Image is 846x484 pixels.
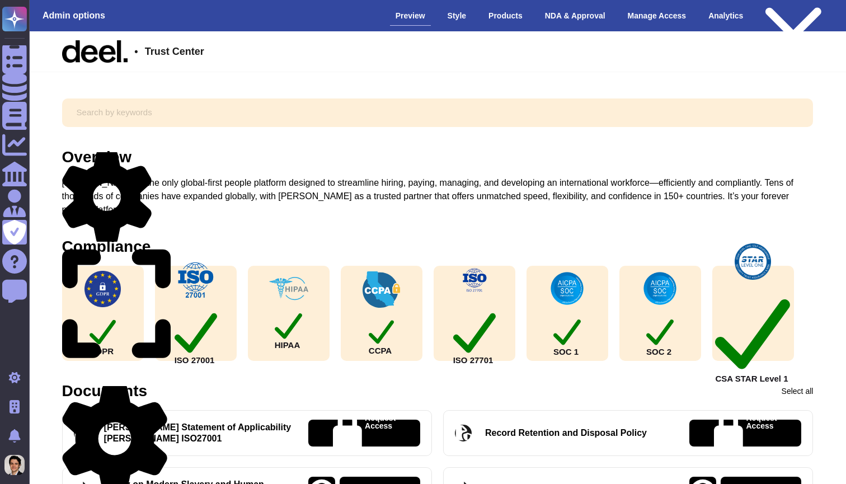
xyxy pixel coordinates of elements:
div: Compliance [62,239,151,255]
div: SOC 1 [553,316,581,355]
button: user [2,453,32,477]
div: [PERSON_NAME] Statement of Applicability [PERSON_NAME] ISO27001 [104,422,295,444]
span: Trust Center [145,46,204,57]
div: CCPA [369,317,394,354]
img: check [549,270,585,307]
img: check [363,271,400,308]
div: Documents [62,383,147,399]
div: Analytics [703,6,749,25]
div: CSA STAR Level 1 [715,289,790,383]
img: Company Banner [62,40,128,63]
img: check [176,262,215,298]
img: check [642,270,678,307]
img: check [456,262,492,298]
span: • [134,46,138,57]
div: [PERSON_NAME] is the only global-first people platform designed to streamline hiring, paying, man... [62,176,814,217]
div: ISO 27001 [175,307,217,364]
div: Record Retention and Disposal Policy [485,427,647,439]
div: Products [483,6,528,25]
input: Search by keywords [70,103,806,123]
img: user [4,455,25,475]
img: check [269,277,308,300]
div: SOC 2 [646,316,674,355]
p: Request Access [365,414,396,453]
div: HIPAA [275,309,303,350]
div: NDA & Approval [539,6,611,25]
h3: Admin options [43,10,105,21]
p: Request Access [746,414,777,453]
div: Preview [390,6,431,26]
div: Style [442,6,472,25]
img: check [735,243,771,280]
div: Overview [62,149,132,165]
div: Select all [782,387,814,395]
div: ISO 27701 [453,307,496,364]
div: Manage Access [622,6,692,25]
